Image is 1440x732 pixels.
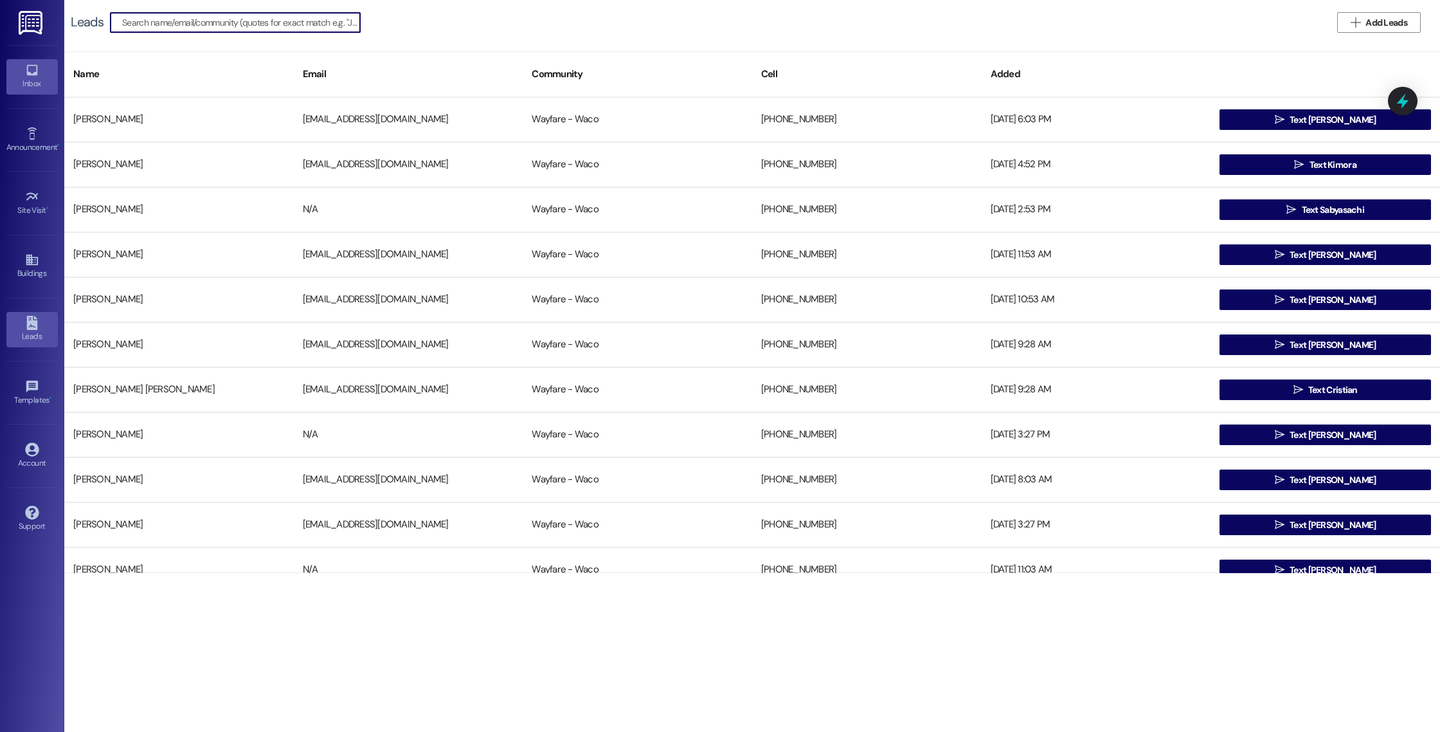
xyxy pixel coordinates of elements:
[1275,565,1284,575] i: 
[982,467,1211,493] div: [DATE] 8:03 AM
[6,312,58,347] a: Leads
[294,197,523,223] div: N/A
[752,107,982,133] div: [PHONE_NUMBER]
[6,376,58,410] a: Templates •
[50,394,51,403] span: •
[294,107,523,133] div: [EMAIL_ADDRESS][DOMAIN_NAME]
[1286,205,1296,215] i: 
[1290,113,1376,127] span: Text [PERSON_NAME]
[752,557,982,583] div: [PHONE_NUMBER]
[752,332,982,358] div: [PHONE_NUMBER]
[523,377,752,403] div: Wayfare - Waco
[982,242,1211,268] div: [DATE] 11:53 AM
[6,186,58,221] a: Site Visit •
[523,467,752,493] div: Wayfare - Waco
[1219,334,1431,355] button: Text [PERSON_NAME]
[752,197,982,223] div: [PHONE_NUMBER]
[1302,203,1365,217] span: Text Sabyasachi
[1219,470,1431,490] button: Text [PERSON_NAME]
[64,287,294,313] div: [PERSON_NAME]
[1290,428,1376,442] span: Text [PERSON_NAME]
[64,59,294,90] div: Name
[1351,17,1360,28] i: 
[71,15,104,29] div: Leads
[64,152,294,178] div: [PERSON_NAME]
[1275,475,1284,485] i: 
[1275,114,1284,125] i: 
[64,332,294,358] div: [PERSON_NAME]
[523,59,752,90] div: Community
[6,439,58,473] a: Account
[982,197,1211,223] div: [DATE] 2:53 PM
[294,377,523,403] div: [EMAIL_ADDRESS][DOMAIN_NAME]
[294,152,523,178] div: [EMAIL_ADDRESS][DOMAIN_NAME]
[57,141,59,150] span: •
[523,557,752,583] div: Wayfare - Waco
[1275,520,1284,530] i: 
[1290,518,1376,532] span: Text [PERSON_NAME]
[1219,154,1431,175] button: Text Kimora
[1219,244,1431,265] button: Text [PERSON_NAME]
[64,467,294,493] div: [PERSON_NAME]
[294,467,523,493] div: [EMAIL_ADDRESS][DOMAIN_NAME]
[64,242,294,268] div: [PERSON_NAME]
[982,377,1211,403] div: [DATE] 9:28 AM
[294,332,523,358] div: [EMAIL_ADDRESS][DOMAIN_NAME]
[752,59,982,90] div: Cell
[1219,199,1431,220] button: Text Sabyasachi
[1219,560,1431,580] button: Text [PERSON_NAME]
[1219,515,1431,535] button: Text [PERSON_NAME]
[752,377,982,403] div: [PHONE_NUMBER]
[523,152,752,178] div: Wayfare - Waco
[752,287,982,313] div: [PHONE_NUMBER]
[1219,109,1431,130] button: Text [PERSON_NAME]
[982,152,1211,178] div: [DATE] 4:52 PM
[523,197,752,223] div: Wayfare - Waco
[1290,293,1376,307] span: Text [PERSON_NAME]
[64,197,294,223] div: [PERSON_NAME]
[1337,12,1421,33] button: Add Leads
[64,512,294,538] div: [PERSON_NAME]
[523,422,752,448] div: Wayfare - Waco
[1275,250,1284,260] i: 
[64,107,294,133] div: [PERSON_NAME]
[1219,425,1431,445] button: Text [PERSON_NAME]
[294,512,523,538] div: [EMAIL_ADDRESS][DOMAIN_NAME]
[523,332,752,358] div: Wayfare - Waco
[64,377,294,403] div: [PERSON_NAME] [PERSON_NAME]
[1290,563,1376,577] span: Text [PERSON_NAME]
[1290,473,1376,487] span: Text [PERSON_NAME]
[982,332,1211,358] div: [DATE] 9:28 AM
[982,557,1211,583] div: [DATE] 11:03 AM
[523,512,752,538] div: Wayfare - Waco
[294,242,523,268] div: [EMAIL_ADDRESS][DOMAIN_NAME]
[752,422,982,448] div: [PHONE_NUMBER]
[752,512,982,538] div: [PHONE_NUMBER]
[523,287,752,313] div: Wayfare - Waco
[6,249,58,284] a: Buildings
[752,242,982,268] div: [PHONE_NUMBER]
[982,59,1211,90] div: Added
[1275,430,1284,440] i: 
[982,512,1211,538] div: [DATE] 3:27 PM
[122,14,360,32] input: Search name/email/community (quotes for exact match e.g. "John Smith")
[982,287,1211,313] div: [DATE] 10:53 AM
[19,11,45,35] img: ResiDesk Logo
[1309,158,1356,172] span: Text Kimora
[294,287,523,313] div: [EMAIL_ADDRESS][DOMAIN_NAME]
[46,204,48,213] span: •
[64,557,294,583] div: [PERSON_NAME]
[1294,160,1304,170] i: 
[982,107,1211,133] div: [DATE] 6:03 PM
[6,502,58,536] a: Support
[523,107,752,133] div: Wayfare - Waco
[1290,338,1376,352] span: Text [PERSON_NAME]
[294,557,523,583] div: N/A
[1293,385,1303,395] i: 
[64,422,294,448] div: [PERSON_NAME]
[982,422,1211,448] div: [DATE] 3:27 PM
[1308,383,1358,397] span: Text Cristian
[752,152,982,178] div: [PHONE_NUMBER]
[1219,289,1431,310] button: Text [PERSON_NAME]
[1365,16,1407,30] span: Add Leads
